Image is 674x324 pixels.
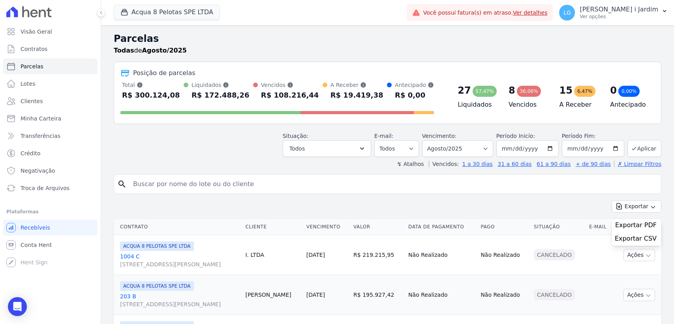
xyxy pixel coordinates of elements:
[120,300,239,308] span: [STREET_ADDRESS][PERSON_NAME]
[610,84,617,97] div: 0
[6,207,94,217] div: Plataformas
[8,297,27,316] div: Open Intercom Messenger
[114,32,661,46] h2: Parcelas
[397,161,424,167] label: ↯ Atalhos
[615,235,657,243] span: Exportar CSV
[3,76,98,92] a: Lotes
[283,133,308,139] label: Situação:
[563,10,571,15] span: LG
[306,292,325,298] a: [DATE]
[458,100,496,109] h4: Liquidados
[21,28,52,36] span: Visão Geral
[21,149,41,157] span: Crédito
[242,219,303,235] th: Cliente
[350,219,405,235] th: Valor
[559,84,573,97] div: 15
[3,237,98,253] a: Conta Hent
[283,140,371,157] button: Todos
[114,46,187,55] p: de
[612,200,661,213] button: Exportar
[610,100,648,109] h4: Antecipado
[395,81,434,89] div: Antecipado
[120,260,239,268] span: [STREET_ADDRESS][PERSON_NAME]
[21,184,69,192] span: Troca de Arquivos
[21,80,36,88] span: Lotes
[580,13,658,20] p: Ver opções
[114,219,242,235] th: Contrato
[559,100,598,109] h4: A Receber
[477,219,531,235] th: Pago
[133,68,195,78] div: Posição de parcelas
[21,241,52,249] span: Conta Hent
[534,249,575,260] div: Cancelado
[496,133,535,139] label: Período Inicío:
[477,275,531,315] td: Não Realizado
[498,161,531,167] a: 31 a 60 dias
[191,81,250,89] div: Liquidados
[509,84,515,97] div: 8
[21,45,47,53] span: Contratos
[615,221,657,229] span: Exportar PDF
[21,132,60,140] span: Transferências
[261,89,319,102] div: R$ 108.216,44
[242,235,303,275] td: I. LTDA
[142,47,187,54] strong: Agosto/2025
[3,93,98,109] a: Clientes
[21,167,55,175] span: Negativação
[3,41,98,57] a: Contratos
[562,132,624,140] label: Período Fim:
[580,6,658,13] p: [PERSON_NAME] i Jardim
[618,86,640,97] div: 0,00%
[191,89,250,102] div: R$ 172.488,26
[395,89,434,102] div: R$ 0,00
[586,219,614,235] th: E-mail
[574,86,595,97] div: 6,47%
[261,81,319,89] div: Vencidos
[21,97,43,105] span: Clientes
[21,115,61,122] span: Minha Carteira
[3,180,98,196] a: Troca de Arquivos
[537,161,571,167] a: 61 a 90 dias
[627,140,661,157] button: Aplicar
[615,235,658,244] a: Exportar CSV
[576,161,611,167] a: + de 90 dias
[531,219,586,235] th: Situação
[477,235,531,275] td: Não Realizado
[422,133,456,139] label: Vencimento:
[623,289,655,301] button: Ações
[3,24,98,40] a: Visão Geral
[330,89,383,102] div: R$ 19.419,38
[114,47,134,54] strong: Todas
[458,84,471,97] div: 27
[509,100,547,109] h4: Vencidos
[122,89,180,102] div: R$ 300.124,08
[513,9,548,16] a: Ver detalhes
[615,221,658,231] a: Exportar PDF
[128,176,658,192] input: Buscar por nome do lote ou do cliente
[120,281,194,291] span: ACQUA 8 PELOTAS SPE LTDA
[21,224,50,232] span: Recebíveis
[3,145,98,161] a: Crédito
[3,220,98,235] a: Recebíveis
[303,219,350,235] th: Vencimento
[3,111,98,126] a: Minha Carteira
[3,163,98,179] a: Negativação
[429,161,459,167] label: Vencidos:
[350,235,405,275] td: R$ 219.215,95
[517,86,541,97] div: 36,06%
[3,58,98,74] a: Parcelas
[423,9,548,17] span: Você possui fatura(s) em atraso.
[21,62,43,70] span: Parcelas
[120,252,239,268] a: 1004 C[STREET_ADDRESS][PERSON_NAME]
[242,275,303,315] td: [PERSON_NAME]
[614,161,661,167] a: ✗ Limpar Filtros
[120,292,239,308] a: 203 B[STREET_ADDRESS][PERSON_NAME]
[473,86,497,97] div: 57,47%
[114,5,220,20] button: Acqua 8 Pelotas SPE LTDA
[374,133,394,139] label: E-mail:
[534,289,575,300] div: Cancelado
[553,2,674,24] button: LG [PERSON_NAME] i Jardim Ver opções
[330,81,383,89] div: A Receber
[120,241,194,251] span: ACQUA 8 PELOTAS SPE LTDA
[405,235,477,275] td: Não Realizado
